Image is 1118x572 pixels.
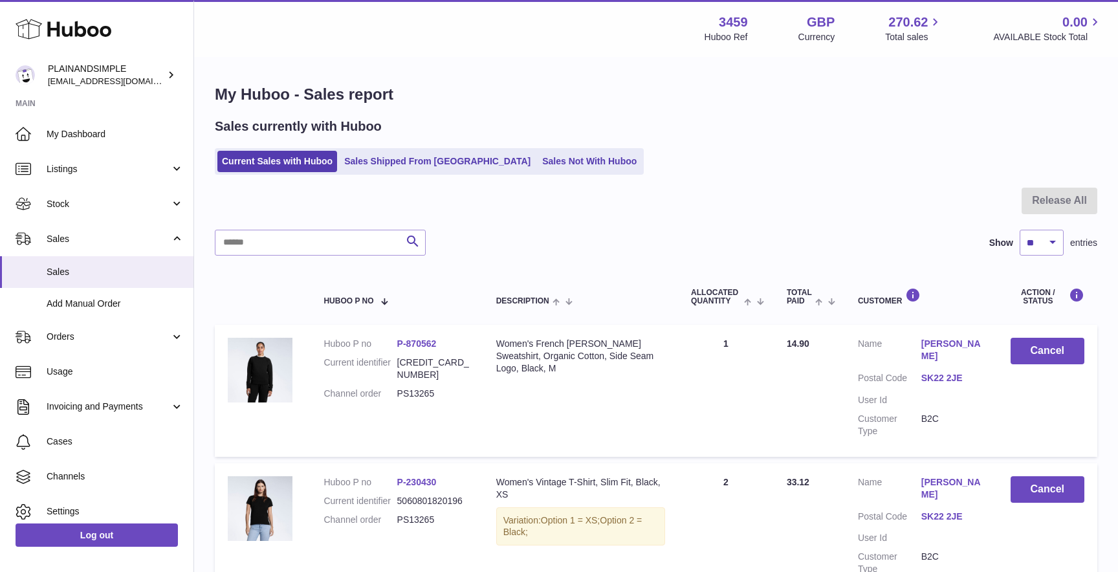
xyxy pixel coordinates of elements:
[921,413,985,437] dd: B2C
[885,31,943,43] span: Total sales
[888,14,928,31] span: 270.62
[323,388,397,400] dt: Channel order
[787,477,809,487] span: 33.12
[16,523,178,547] a: Log out
[496,297,549,305] span: Description
[215,118,382,135] h2: Sales currently with Huboo
[858,372,921,388] dt: Postal Code
[340,151,535,172] a: Sales Shipped From [GEOGRAPHIC_DATA]
[47,470,184,483] span: Channels
[496,338,665,375] div: Women's French [PERSON_NAME] Sweatshirt, Organic Cotton, Side Seam Logo, Black, M
[993,31,1102,43] span: AVAILABLE Stock Total
[323,514,397,526] dt: Channel order
[993,14,1102,43] a: 0.00 AVAILABLE Stock Total
[47,366,184,378] span: Usage
[858,511,921,526] dt: Postal Code
[921,511,985,523] a: SK22 2JE
[228,338,292,402] img: 34591707913432.jpeg
[397,338,437,349] a: P-870562
[858,338,921,366] dt: Name
[48,76,190,86] span: [EMAIL_ADDRESS][DOMAIN_NAME]
[807,14,835,31] strong: GBP
[921,476,985,501] a: [PERSON_NAME]
[858,413,921,437] dt: Customer Type
[858,476,921,504] dt: Name
[217,151,337,172] a: Current Sales with Huboo
[228,476,292,541] img: 34591727344308.jpeg
[885,14,943,43] a: 270.62 Total sales
[47,163,170,175] span: Listings
[48,63,164,87] div: PLAINANDSIMPLE
[678,325,774,456] td: 1
[496,476,665,501] div: Women's Vintage T-Shirt, Slim Fit, Black, XS
[858,394,921,406] dt: User Id
[397,495,470,507] dd: 5060801820196
[47,198,170,210] span: Stock
[798,31,835,43] div: Currency
[541,515,600,525] span: Option 1 = XS;
[47,266,184,278] span: Sales
[47,233,170,245] span: Sales
[1011,476,1084,503] button: Cancel
[397,514,470,526] dd: PS13265
[1011,288,1084,305] div: Action / Status
[323,476,397,489] dt: Huboo P no
[705,31,748,43] div: Huboo Ref
[47,505,184,518] span: Settings
[323,297,373,305] span: Huboo P no
[215,84,1097,105] h1: My Huboo - Sales report
[538,151,641,172] a: Sales Not With Huboo
[921,372,985,384] a: SK22 2JE
[691,289,740,305] span: ALLOCATED Quantity
[16,65,35,85] img: duco@plainandsimple.com
[323,338,397,350] dt: Huboo P no
[1062,14,1088,31] span: 0.00
[989,237,1013,249] label: Show
[47,298,184,310] span: Add Manual Order
[787,289,812,305] span: Total paid
[323,495,397,507] dt: Current identifier
[323,357,397,381] dt: Current identifier
[496,507,665,546] div: Variation:
[47,331,170,343] span: Orders
[397,477,437,487] a: P-230430
[47,128,184,140] span: My Dashboard
[921,338,985,362] a: [PERSON_NAME]
[858,288,985,305] div: Customer
[1070,237,1097,249] span: entries
[397,388,470,400] dd: PS13265
[47,401,170,413] span: Invoicing and Payments
[1011,338,1084,364] button: Cancel
[787,338,809,349] span: 14.90
[719,14,748,31] strong: 3459
[47,435,184,448] span: Cases
[858,532,921,544] dt: User Id
[397,357,470,381] dd: [CREDIT_CARD_NUMBER]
